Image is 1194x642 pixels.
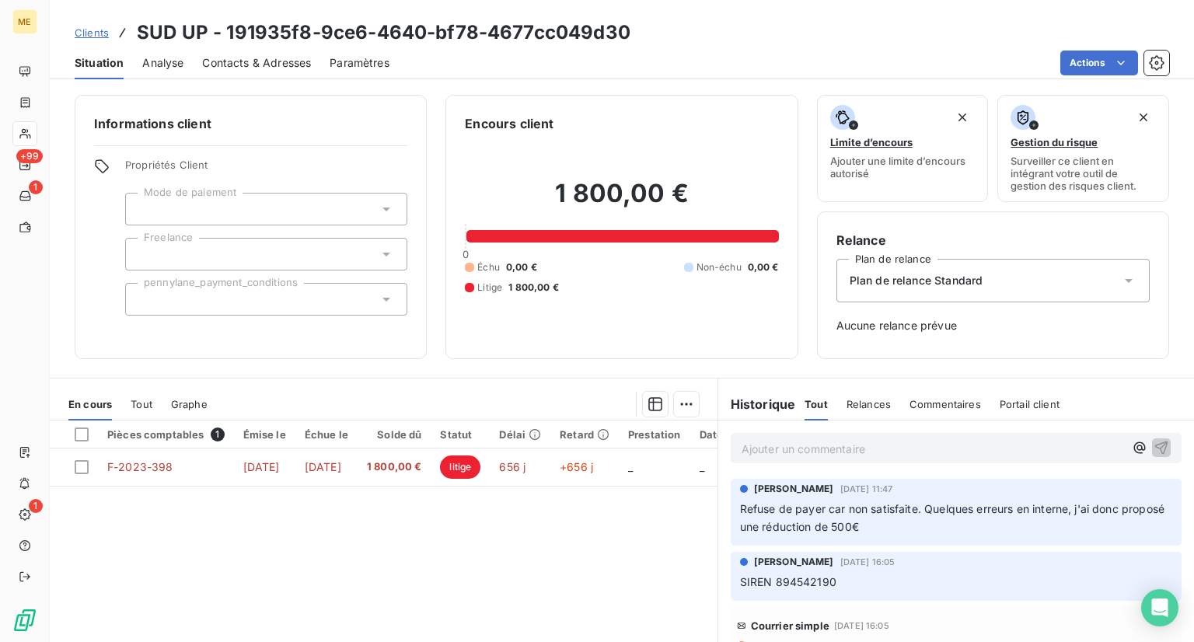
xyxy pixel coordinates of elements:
a: Clients [75,25,109,40]
input: Ajouter une valeur [138,202,151,216]
div: Open Intercom Messenger [1141,589,1178,626]
span: Tout [805,398,828,410]
div: Date de réalisation [700,428,796,441]
div: Échue le [305,428,348,441]
span: Graphe [171,398,208,410]
span: F-2023-398 [107,460,173,473]
span: SIREN 894542190 [740,575,836,588]
span: [PERSON_NAME] [754,482,834,496]
h2: 1 800,00 € [465,178,778,225]
div: Prestation [628,428,681,441]
h6: Informations client [94,114,407,133]
div: Émise le [243,428,286,441]
div: Statut [440,428,480,441]
span: Surveiller ce client en intégrant votre outil de gestion des risques client. [1011,155,1156,192]
div: Délai [499,428,541,441]
span: En cours [68,398,112,410]
span: litige [440,455,480,479]
span: Situation [75,55,124,71]
h6: Historique [718,395,796,413]
div: Solde dû [367,428,422,441]
span: 0 [463,248,469,260]
img: Logo LeanPay [12,608,37,633]
span: [DATE] 11:47 [840,484,893,494]
span: 656 j [499,460,525,473]
span: Litige [477,281,502,295]
div: Retard [560,428,609,441]
span: +99 [16,149,43,163]
span: [DATE] 16:05 [840,557,895,567]
span: Échu [477,260,500,274]
span: Clients [75,26,109,39]
span: Gestion du risque [1011,136,1098,148]
span: _ [628,460,633,473]
input: Ajouter une valeur [138,292,151,306]
span: Paramètres [330,55,389,71]
span: Portail client [1000,398,1060,410]
button: Gestion du risqueSurveiller ce client en intégrant votre outil de gestion des risques client. [997,95,1169,202]
span: Relances [847,398,891,410]
h3: SUD UP - 191935f8-9ce6-4640-bf78-4677cc049d30 [137,19,630,47]
span: Analyse [142,55,183,71]
span: 0,00 € [506,260,537,274]
span: 1 [29,499,43,513]
span: Ajouter une limite d’encours autorisé [830,155,976,180]
span: Non-échu [696,260,742,274]
span: 1 [29,180,43,194]
input: Ajouter une valeur [138,247,151,261]
div: Pièces comptables [107,427,225,441]
div: ME [12,9,37,34]
button: Actions [1060,51,1138,75]
span: _ [700,460,704,473]
h6: Encours client [465,114,553,133]
button: Limite d’encoursAjouter une limite d’encours autorisé [817,95,989,202]
span: Refuse de payer car non satisfaite. Quelques erreurs en interne, j'ai donc proposé une réduction ... [740,502,1168,533]
span: [PERSON_NAME] [754,555,834,569]
h6: Relance [836,231,1150,249]
span: [DATE] 16:05 [834,621,889,630]
span: +656 j [560,460,593,473]
span: [DATE] [243,460,280,473]
span: Commentaires [909,398,981,410]
span: Propriétés Client [125,159,407,180]
span: 1 800,00 € [367,459,422,475]
span: 1 800,00 € [508,281,559,295]
span: Aucune relance prévue [836,318,1150,333]
span: Contacts & Adresses [202,55,311,71]
span: Plan de relance Standard [850,273,983,288]
span: Limite d’encours [830,136,913,148]
span: Tout [131,398,152,410]
span: Courrier simple [751,619,829,632]
span: 0,00 € [748,260,779,274]
span: 1 [211,427,225,441]
span: [DATE] [305,460,341,473]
